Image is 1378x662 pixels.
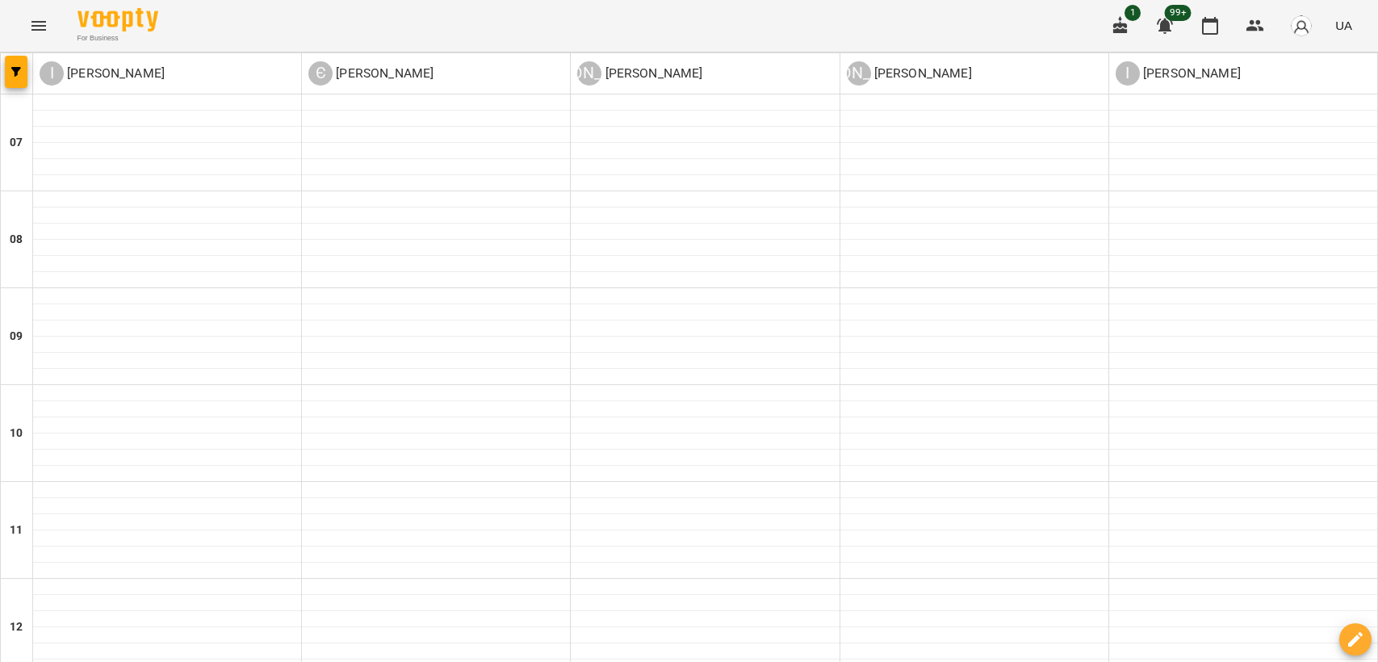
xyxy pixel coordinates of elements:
div: [PERSON_NAME] [577,61,601,86]
div: І [40,61,64,86]
div: Юлія Драгомощенко [847,61,972,86]
img: avatar_s.png [1290,15,1313,37]
a: І [PERSON_NAME] [1116,61,1241,86]
h6: 11 [10,522,23,539]
h6: 08 [10,231,23,249]
p: [PERSON_NAME] [64,64,165,83]
div: Інна Фортунатова [40,61,165,86]
div: І [1116,61,1140,86]
span: For Business [77,33,158,44]
p: [PERSON_NAME] [1140,64,1241,83]
a: [PERSON_NAME] [PERSON_NAME] [847,61,972,86]
h6: 07 [10,134,23,152]
div: [PERSON_NAME] [847,61,871,86]
a: Є [PERSON_NAME] [308,61,434,86]
div: Є [308,61,333,86]
button: Menu [19,6,58,45]
span: 99+ [1165,5,1192,21]
span: 1 [1125,5,1141,21]
h6: 12 [10,618,23,636]
h6: 10 [10,425,23,442]
p: [PERSON_NAME] [871,64,972,83]
button: UA [1329,10,1359,40]
a: [PERSON_NAME] [PERSON_NAME] [577,61,702,86]
div: Ірина Демидюк [1116,61,1241,86]
h6: 09 [10,328,23,346]
p: [PERSON_NAME] [333,64,434,83]
p: [PERSON_NAME] [601,64,702,83]
a: І [PERSON_NAME] [40,61,165,86]
div: Анна Лозінська [577,61,702,86]
span: UA [1335,17,1352,34]
img: Voopty Logo [77,8,158,31]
